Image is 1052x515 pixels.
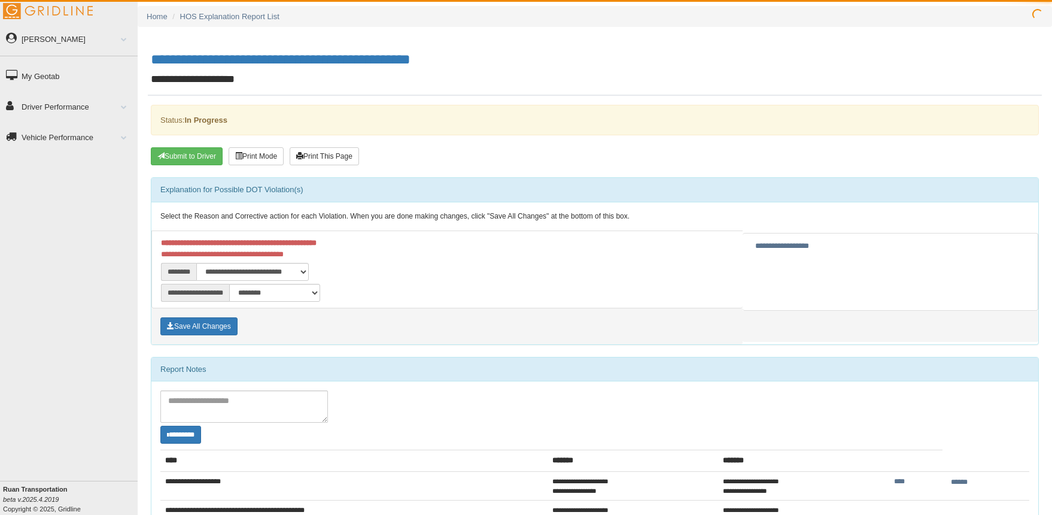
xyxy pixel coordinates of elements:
i: beta v.2025.4.2019 [3,496,59,503]
div: Report Notes [151,358,1038,381]
img: Gridline [3,3,93,19]
strong: In Progress [184,116,227,125]
button: Print Mode [229,147,284,165]
a: HOS Explanation Report List [180,12,279,21]
button: Print This Page [290,147,359,165]
b: Ruan Transportation [3,486,68,493]
div: Status: [151,105,1039,135]
button: Save [160,317,238,335]
div: Select the Reason and Corrective action for each Violation. When you are done making changes, cli... [151,202,1038,231]
button: Submit To Driver [151,147,223,165]
button: Change Filter Options [160,426,201,444]
div: Explanation for Possible DOT Violation(s) [151,178,1038,202]
div: Copyright © 2025, Gridline [3,484,138,514]
a: Home [147,12,168,21]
